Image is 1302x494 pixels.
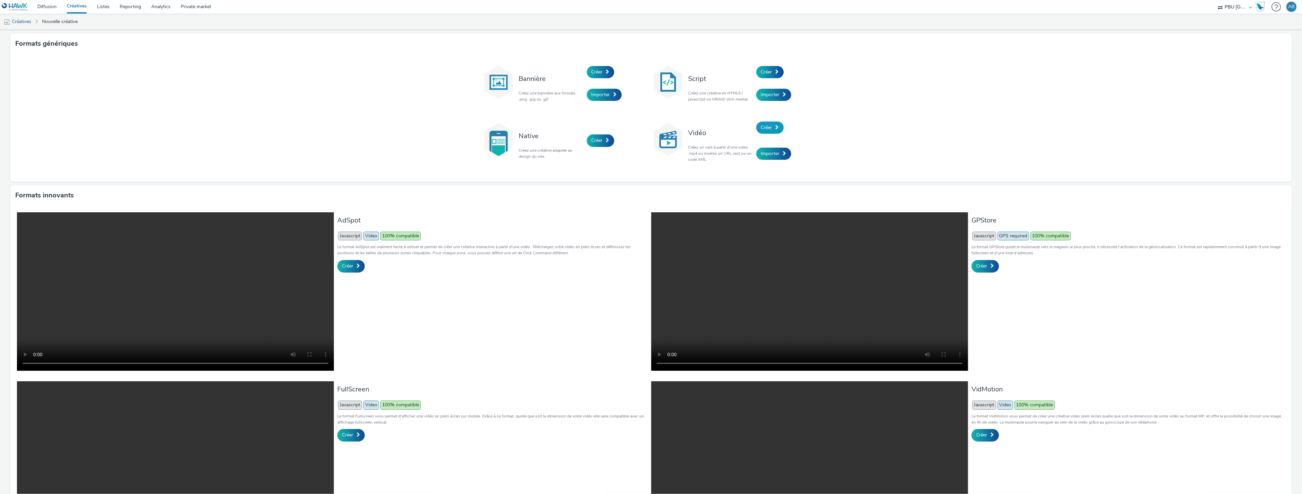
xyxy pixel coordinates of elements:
span: Importer [592,91,610,98]
span: Video [363,401,379,409]
span: Créer [342,432,353,438]
a: Créer [756,122,784,134]
h3: Formats génériques [15,39,78,49]
span: Importer [761,150,780,157]
span: Créer [342,263,353,269]
h3: VidMotion [972,385,1282,394]
img: code.svg [651,65,685,99]
h3: Formats innovants [15,190,74,200]
a: Hawk Academy [1255,1,1268,12]
span: Javascript [972,401,996,409]
span: 100% compatible [380,232,421,240]
span: Créer [592,137,603,144]
p: Créez une créative adaptée au design du site. [519,147,583,159]
h3: Bannière [519,74,583,83]
h3: AdSpot [337,216,647,225]
a: Importer [756,89,791,101]
span: Créer [761,69,772,75]
p: Le format AdSpot est vraiment facile à utiliser et permet de créer une créative interactive à par... [337,244,647,256]
span: 100% compatible [1015,401,1055,409]
h3: GPStore [972,216,1282,225]
p: Le format Fullscreen vous permet d'afficher une vidéo en plein écran sur mobile. Grâce à ce forma... [337,413,647,425]
div: AB [1288,2,1295,12]
a: Importer [756,148,791,160]
h3: Vidéo [688,128,753,137]
h3: Native [519,131,583,141]
a: Créer [972,429,999,441]
span: 100% compatible [1030,232,1071,240]
p: Le format VidMotion vous permet de créer une créative video plein écran quelle que soit la dimens... [972,413,1282,425]
a: Créer [972,260,999,272]
span: Créer [592,69,603,75]
img: video.svg [651,123,685,156]
span: Créer [976,432,987,438]
span: Javascript [338,232,362,240]
span: GPS required [998,232,1029,240]
img: undefined Logo [2,3,28,11]
img: Hawk Academy [1255,1,1265,12]
span: Créer [761,124,772,131]
p: Créez une bannière aux formats .png, .jpg ou .gif. [519,90,583,102]
p: Créez une créative en HTML5 / javascript ou MRAID (rich media). [688,90,753,102]
a: Créer [587,66,614,78]
span: Créer [976,263,987,269]
p: Créez un vast à partir d'une video .mp4 ou insérez un URL vast ou un code XML. [688,144,753,163]
img: banner.svg [482,65,516,99]
h3: FullScreen [337,385,647,394]
a: Importer [587,89,622,101]
a: Créer [337,260,365,272]
p: Le format GPStore guide le mobinaute vers le magasin le plus proche, il nécessite l’activation de... [972,244,1282,256]
span: 100% compatible [380,401,421,409]
img: native.svg [482,123,516,156]
h3: Script [688,74,753,83]
a: Créer [587,134,614,147]
a: Créer [337,429,365,441]
span: Javascript [972,232,996,240]
span: Video [363,232,379,240]
img: mobile [3,19,10,25]
span: Video [998,401,1013,409]
a: Créer [756,66,784,78]
span: Javascript [338,401,362,409]
a: Nouvelle créative [39,14,81,30]
span: Importer [761,91,780,98]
